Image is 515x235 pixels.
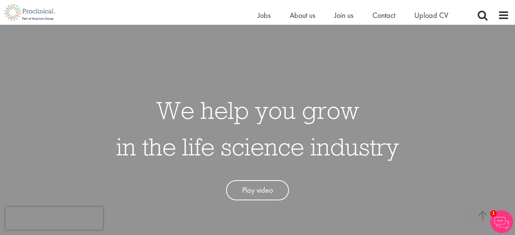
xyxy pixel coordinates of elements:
a: About us [290,10,315,20]
a: Join us [334,10,353,20]
h1: We help you grow in the life science industry [116,92,399,165]
a: Jobs [258,10,271,20]
a: Upload CV [414,10,448,20]
a: Play video [226,180,289,200]
a: Contact [372,10,395,20]
img: Chatbot [490,210,513,233]
span: 1 [490,210,497,217]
